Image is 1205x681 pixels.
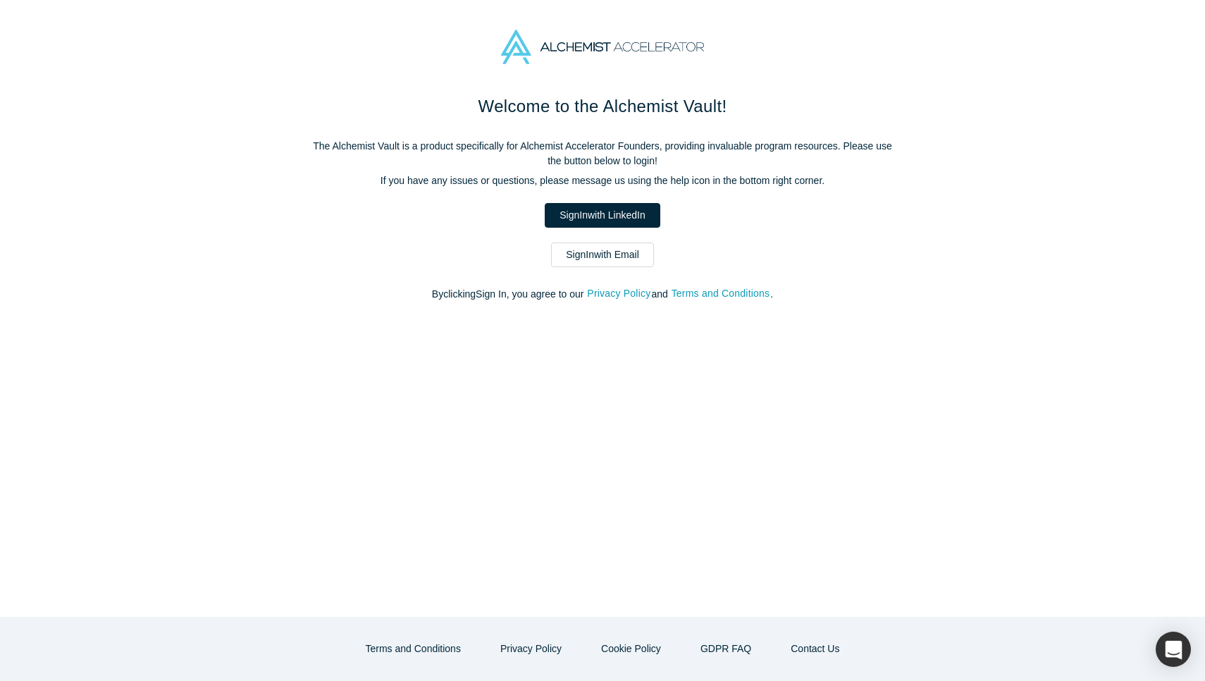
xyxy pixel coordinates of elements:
img: Alchemist Accelerator Logo [501,30,704,64]
h1: Welcome to the Alchemist Vault! [307,94,898,119]
a: SignInwith LinkedIn [545,203,660,228]
button: Cookie Policy [586,637,676,661]
button: Privacy Policy [586,286,651,302]
p: If you have any issues or questions, please message us using the help icon in the bottom right co... [307,173,898,188]
p: By clicking Sign In , you agree to our and . [307,287,898,302]
p: The Alchemist Vault is a product specifically for Alchemist Accelerator Founders, providing inval... [307,139,898,168]
a: SignInwith Email [551,243,654,267]
a: GDPR FAQ [686,637,766,661]
button: Terms and Conditions [351,637,476,661]
button: Terms and Conditions [671,286,771,302]
button: Privacy Policy [486,637,576,661]
button: Contact Us [776,637,854,661]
